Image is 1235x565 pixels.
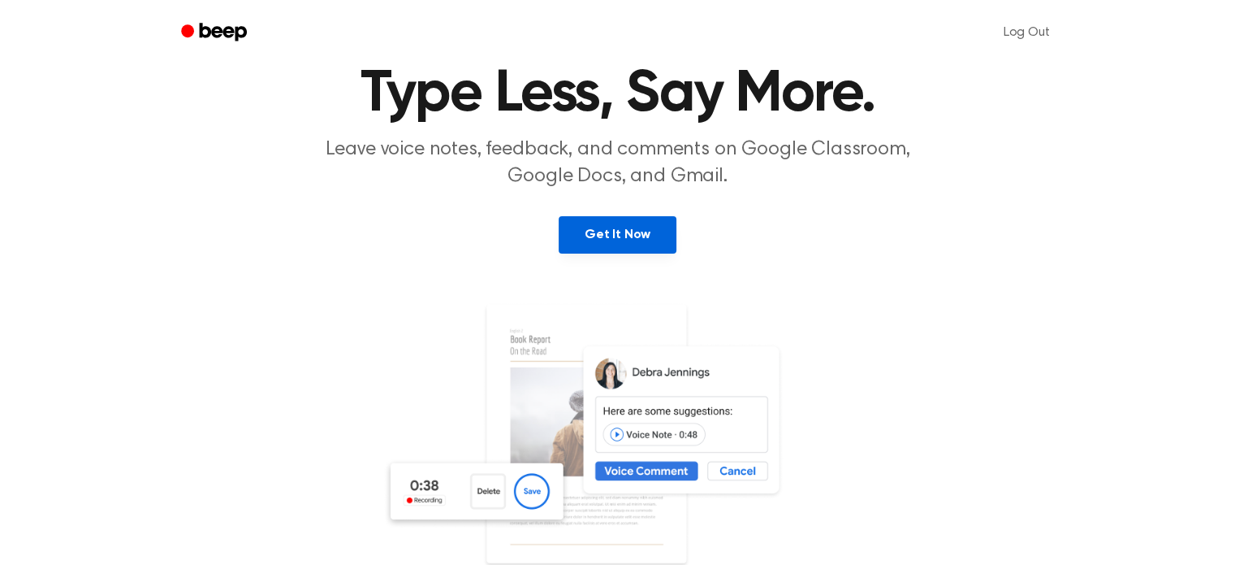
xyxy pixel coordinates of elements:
a: Beep [170,17,261,49]
a: Log Out [987,13,1066,52]
a: Get It Now [559,216,676,254]
p: Leave voice notes, feedback, and comments on Google Classroom, Google Docs, and Gmail. [306,137,930,190]
h1: Type Less, Say More. [202,65,1034,124]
